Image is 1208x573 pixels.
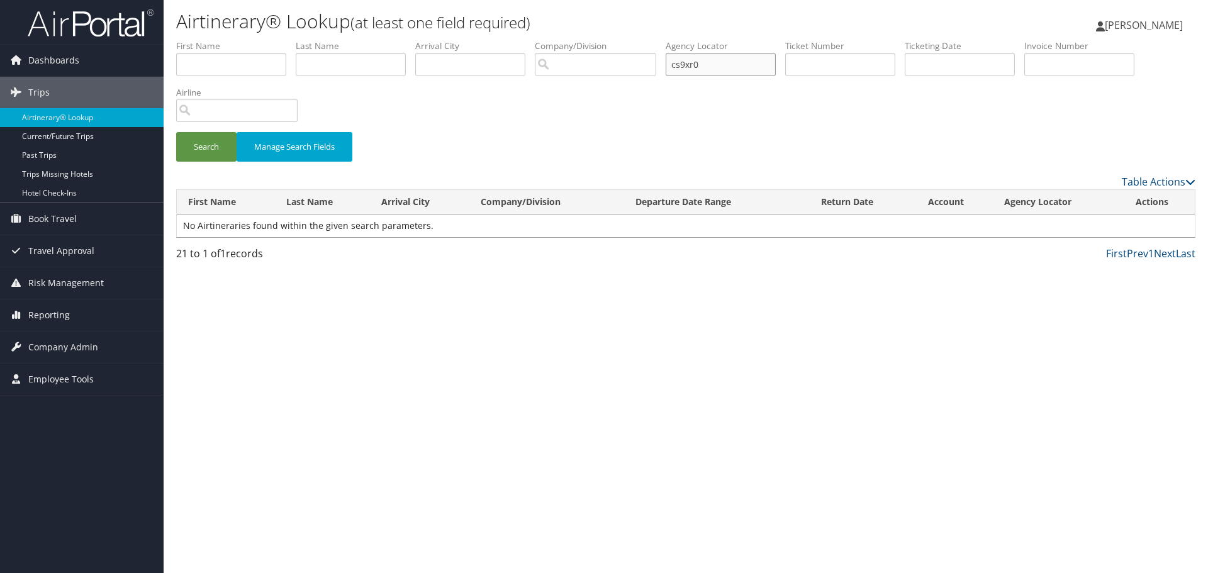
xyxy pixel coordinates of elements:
button: Search [176,132,237,162]
a: 1 [1148,247,1154,260]
label: Invoice Number [1024,40,1144,52]
a: Next [1154,247,1176,260]
label: Ticketing Date [905,40,1024,52]
th: Return Date: activate to sort column ascending [810,190,917,214]
a: Table Actions [1122,175,1195,189]
a: Prev [1127,247,1148,260]
th: Departure Date Range: activate to sort column ascending [624,190,810,214]
h1: Airtinerary® Lookup [176,8,856,35]
th: Account: activate to sort column ascending [917,190,993,214]
th: Last Name: activate to sort column ascending [275,190,371,214]
img: airportal-logo.png [28,8,154,38]
th: Agency Locator: activate to sort column ascending [993,190,1124,214]
small: (at least one field required) [350,12,530,33]
span: Travel Approval [28,235,94,267]
a: First [1106,247,1127,260]
span: Employee Tools [28,364,94,395]
button: Manage Search Fields [237,132,352,162]
div: 21 to 1 of records [176,246,417,267]
a: [PERSON_NAME] [1096,6,1195,44]
a: Last [1176,247,1195,260]
label: Arrival City [415,40,535,52]
span: Book Travel [28,203,77,235]
th: Arrival City: activate to sort column ascending [370,190,469,214]
span: [PERSON_NAME] [1105,18,1183,32]
span: Reporting [28,299,70,331]
th: Company/Division [469,190,624,214]
label: Last Name [296,40,415,52]
span: Company Admin [28,331,98,363]
label: Company/Division [535,40,666,52]
td: No Airtineraries found within the given search parameters. [177,214,1195,237]
label: First Name [176,40,296,52]
label: Airline [176,86,307,99]
span: Dashboards [28,45,79,76]
th: First Name: activate to sort column ascending [177,190,275,214]
span: Trips [28,77,50,108]
span: 1 [220,247,226,260]
label: Ticket Number [785,40,905,52]
label: Agency Locator [666,40,785,52]
span: Risk Management [28,267,104,299]
th: Actions [1124,190,1195,214]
